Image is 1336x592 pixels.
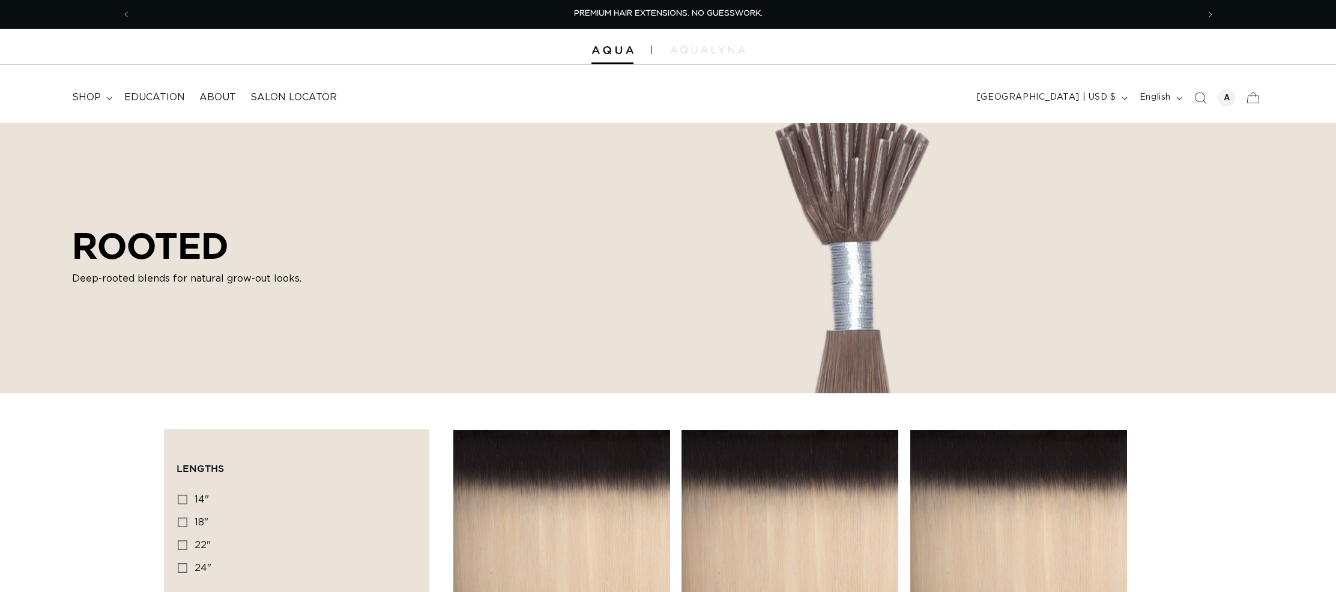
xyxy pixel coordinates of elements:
[72,225,342,267] h2: ROOTED
[72,271,342,286] p: Deep-rooted blends for natural grow-out looks.
[1187,85,1214,111] summary: Search
[117,84,192,111] a: Education
[65,84,117,111] summary: shop
[192,84,243,111] a: About
[1140,91,1171,104] span: English
[977,91,1116,104] span: [GEOGRAPHIC_DATA] | USD $
[1132,86,1187,109] button: English
[195,540,211,550] span: 22"
[199,91,236,104] span: About
[195,495,209,504] span: 14"
[574,10,763,17] span: PREMIUM HAIR EXTENSIONS. NO GUESSWORK.
[670,46,745,53] img: aqualyna.com
[195,563,211,573] span: 24"
[1197,3,1224,26] button: Next announcement
[243,84,344,111] a: Salon Locator
[591,46,633,55] img: Aqua Hair Extensions
[177,442,417,485] summary: Lengths (0 selected)
[113,3,139,26] button: Previous announcement
[250,91,337,104] span: Salon Locator
[124,91,185,104] span: Education
[195,518,208,527] span: 18"
[72,91,101,104] span: shop
[970,86,1132,109] button: [GEOGRAPHIC_DATA] | USD $
[177,463,224,474] span: Lengths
